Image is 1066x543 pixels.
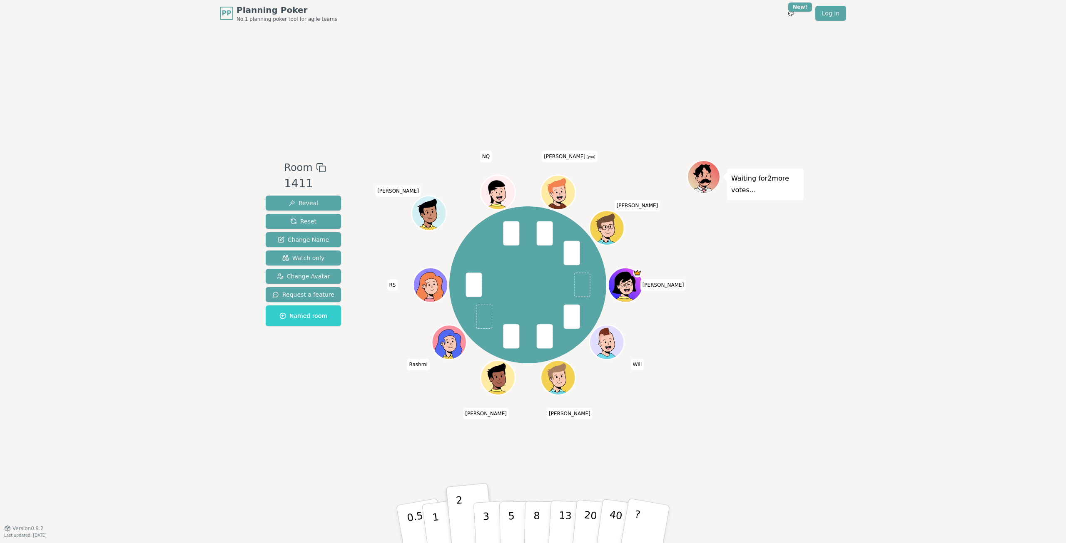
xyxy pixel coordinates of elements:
span: Reset [290,217,316,226]
span: Named room [279,312,327,320]
button: Request a feature [266,287,341,302]
span: Click to change your name [631,359,644,370]
span: Click to change your name [387,279,398,291]
button: Change Name [266,232,341,247]
div: New! [788,2,812,12]
span: Click to change your name [480,150,492,162]
span: Heidi is the host [633,269,642,278]
a: Log in [815,6,846,21]
button: Watch only [266,250,341,265]
span: Click to change your name [542,150,597,162]
button: New! [784,6,799,21]
button: Named room [266,305,341,326]
button: Reset [266,214,341,229]
button: Version0.9.2 [4,525,44,532]
span: Click to change your name [547,408,593,419]
span: Last updated: [DATE] [4,533,47,538]
p: 2 [456,494,466,540]
span: Click to change your name [640,279,686,291]
div: 1411 [284,175,326,192]
span: Watch only [282,254,325,262]
span: Change Avatar [277,272,330,280]
button: Reveal [266,196,341,211]
span: PP [222,8,231,18]
span: No.1 planning poker tool for agile teams [237,16,337,22]
span: Change Name [278,236,329,244]
a: PPPlanning PokerNo.1 planning poker tool for agile teams [220,4,337,22]
span: Click to change your name [615,199,660,211]
span: Click to change your name [375,185,421,196]
span: Version 0.9.2 [12,525,44,532]
span: Room [284,160,312,175]
span: (you) [585,155,595,159]
button: Click to change your avatar [542,176,574,208]
span: Planning Poker [237,4,337,16]
span: Click to change your name [463,408,509,419]
span: Reveal [289,199,318,207]
span: Click to change your name [407,359,429,370]
p: Waiting for 2 more votes... [731,173,799,196]
span: Request a feature [272,290,334,299]
button: Change Avatar [266,269,341,284]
